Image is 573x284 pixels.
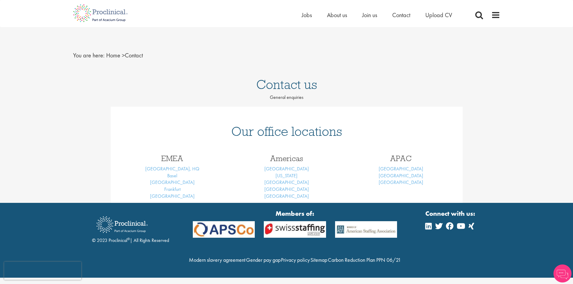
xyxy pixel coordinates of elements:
a: [GEOGRAPHIC_DATA] [264,166,309,172]
a: [GEOGRAPHIC_DATA] [264,193,309,199]
a: Basel [167,173,177,179]
img: Chatbot [553,264,571,282]
a: [GEOGRAPHIC_DATA] [264,179,309,185]
span: Contact [106,51,143,59]
strong: Members of: [193,209,397,218]
a: Carbon Reduction Plan PPN 06/21 [328,256,401,263]
a: [GEOGRAPHIC_DATA] [379,179,423,185]
a: Frankfurt [164,186,180,192]
a: About us [327,11,347,19]
h3: APAC [348,154,454,162]
a: [GEOGRAPHIC_DATA], HQ [145,166,199,172]
sup: ® [127,237,130,241]
a: Privacy policy [281,256,310,263]
h3: Americas [234,154,339,162]
a: [GEOGRAPHIC_DATA] [150,193,195,199]
h3: EMEA [120,154,225,162]
a: [GEOGRAPHIC_DATA] [150,179,195,185]
a: breadcrumb link to Home [106,51,120,59]
a: Jobs [302,11,312,19]
a: Sitemap [310,256,327,263]
a: Upload CV [425,11,452,19]
a: [GEOGRAPHIC_DATA] [379,166,423,172]
a: Contact [392,11,410,19]
iframe: reCAPTCHA [4,262,81,280]
div: © 2023 Proclinical | All Rights Reserved [92,212,169,244]
a: Modern slavery agreement [189,256,245,263]
a: [US_STATE] [276,173,297,179]
a: Gender pay gap [246,256,281,263]
img: APSCo [259,221,331,238]
a: [GEOGRAPHIC_DATA] [264,186,309,192]
span: > [122,51,125,59]
h1: Our office locations [120,125,454,138]
strong: Connect with us: [425,209,476,218]
a: Join us [362,11,377,19]
img: APSCo [188,221,260,238]
img: APSCo [331,221,402,238]
a: [GEOGRAPHIC_DATA] [379,173,423,179]
img: Proclinical Recruitment [92,212,152,237]
span: You are here: [73,51,105,59]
